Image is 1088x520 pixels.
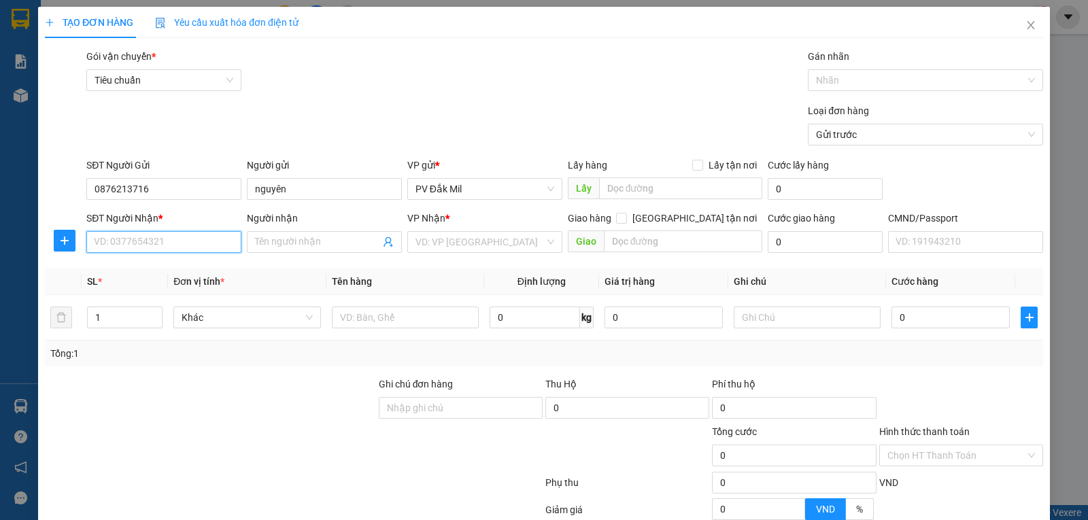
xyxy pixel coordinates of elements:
div: Người nhận [247,211,402,226]
input: Ghi Chú [734,307,881,328]
span: Gửi trước [816,124,1035,145]
button: plus [54,230,75,252]
span: Thu Hộ [545,379,577,389]
span: Giao hàng [568,213,611,224]
div: Phụ thu [544,475,711,499]
span: VND [879,477,898,488]
div: SĐT Người Gửi [86,158,241,173]
input: 0 [605,307,723,328]
div: Người gửi [247,158,402,173]
span: Tên hàng [332,276,372,287]
span: Yêu cầu xuất hóa đơn điện tử [155,17,299,28]
label: Cước lấy hàng [768,160,829,171]
button: Close [1012,7,1050,45]
label: Gán nhãn [808,51,849,62]
div: CMND/Passport [888,211,1043,226]
span: Cước hàng [891,276,938,287]
th: Ghi chú [728,268,886,295]
label: Ghi chú đơn hàng [379,379,454,389]
span: Định lượng [517,276,566,287]
input: Cước lấy hàng [768,178,883,200]
input: Dọc đường [604,230,763,252]
input: Ghi chú đơn hàng [379,397,543,419]
span: Lấy hàng [568,160,607,171]
span: plus [1021,312,1037,323]
span: Giá trị hàng [605,276,655,287]
input: VD: Bàn, Ghế [332,307,479,328]
span: SL [87,276,98,287]
span: Tiêu chuẩn [95,70,233,90]
span: user-add [383,237,394,247]
span: Tổng cước [712,426,757,437]
div: Phí thu hộ [712,377,876,397]
input: Cước giao hàng [768,231,883,253]
img: icon [155,18,166,29]
span: plus [45,18,54,27]
span: VND [816,504,835,515]
div: SĐT Người Nhận [86,211,241,226]
span: TẠO ĐƠN HÀNG [45,17,133,28]
button: plus [1021,307,1038,328]
span: % [856,504,863,515]
span: Lấy [568,177,599,199]
span: close [1025,20,1036,31]
button: delete [50,307,72,328]
label: Hình thức thanh toán [879,426,970,437]
div: Tổng: 1 [50,346,421,361]
label: Loại đơn hàng [808,105,869,116]
span: VP Nhận [407,213,445,224]
span: Gói vận chuyển [86,51,156,62]
span: Lấy tận nơi [703,158,762,173]
span: [GEOGRAPHIC_DATA] tận nơi [627,211,762,226]
span: plus [54,235,75,246]
span: Giao [568,230,604,252]
span: kg [580,307,594,328]
div: VP gửi [407,158,562,173]
span: Khác [182,307,312,328]
input: Dọc đường [599,177,763,199]
label: Cước giao hàng [768,213,835,224]
span: Đơn vị tính [173,276,224,287]
span: PV Đắk Mil [415,179,554,199]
